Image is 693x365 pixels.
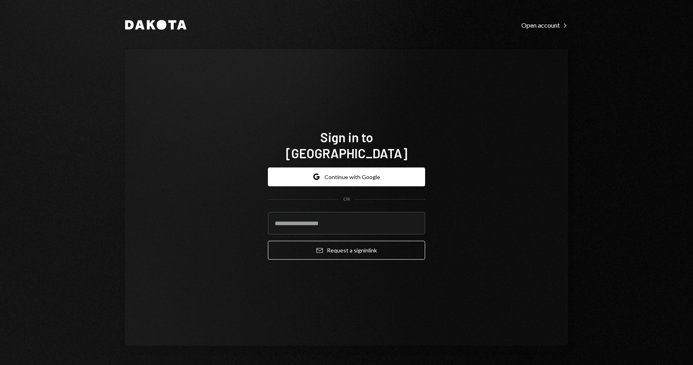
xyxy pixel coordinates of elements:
div: Open account [521,21,568,29]
h1: Sign in to [GEOGRAPHIC_DATA] [268,129,425,161]
a: Open account [521,20,568,29]
button: Request a signinlink [268,241,425,260]
div: OR [343,196,350,203]
button: Continue with Google [268,167,425,186]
